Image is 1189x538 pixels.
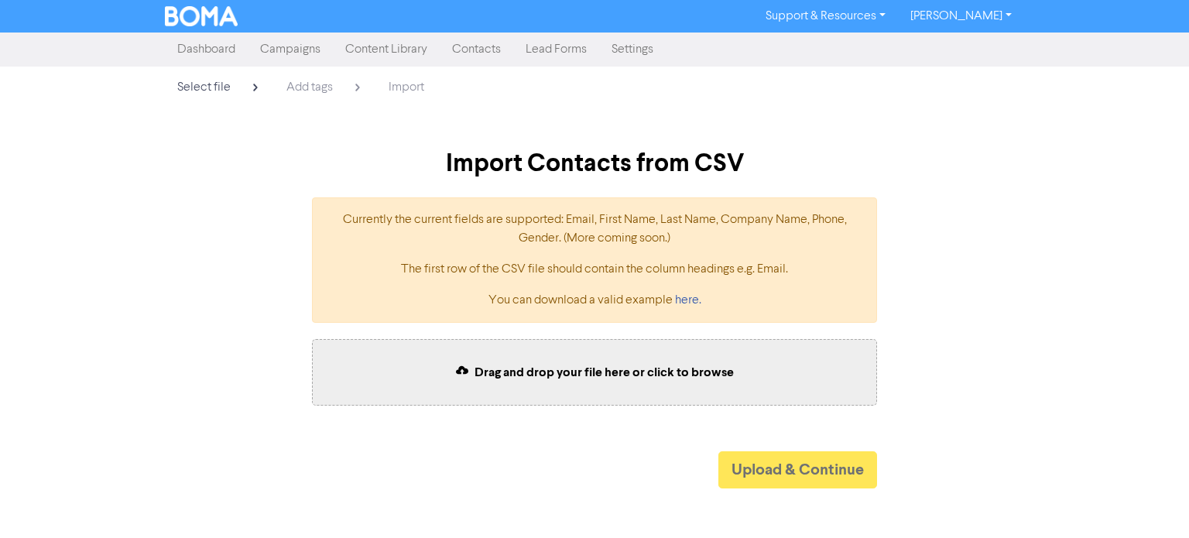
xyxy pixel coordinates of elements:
[718,451,877,488] button: Upload & Continue
[513,34,599,65] a: Lead Forms
[753,4,898,29] a: Support & Resources
[248,34,333,65] a: Campaigns
[165,6,238,26] img: BOMA Logo
[177,81,231,94] span: Select file
[286,81,333,94] span: Add tags
[389,81,424,94] span: Import
[165,149,1024,178] h2: Import Contacts from CSV
[328,291,861,310] p: You can download a valid example
[440,34,513,65] a: Contacts
[165,34,248,65] a: Dashboard
[898,4,1024,29] a: [PERSON_NAME]
[328,260,861,279] p: The first row of the CSV file should contain the column headings e.g. Email.
[328,211,861,248] p: Currently the current fields are supported: Email, First Name, Last Name, Company Name, Phone, Ge...
[599,34,666,65] a: Settings
[333,34,440,65] a: Content Library
[475,365,734,380] span: Drag and drop your file here or click to browse
[675,294,701,307] a: here.
[165,73,274,105] a: Select file
[274,73,376,105] a: Add tags
[376,73,437,102] a: Import
[1112,464,1189,538] iframe: Chat Widget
